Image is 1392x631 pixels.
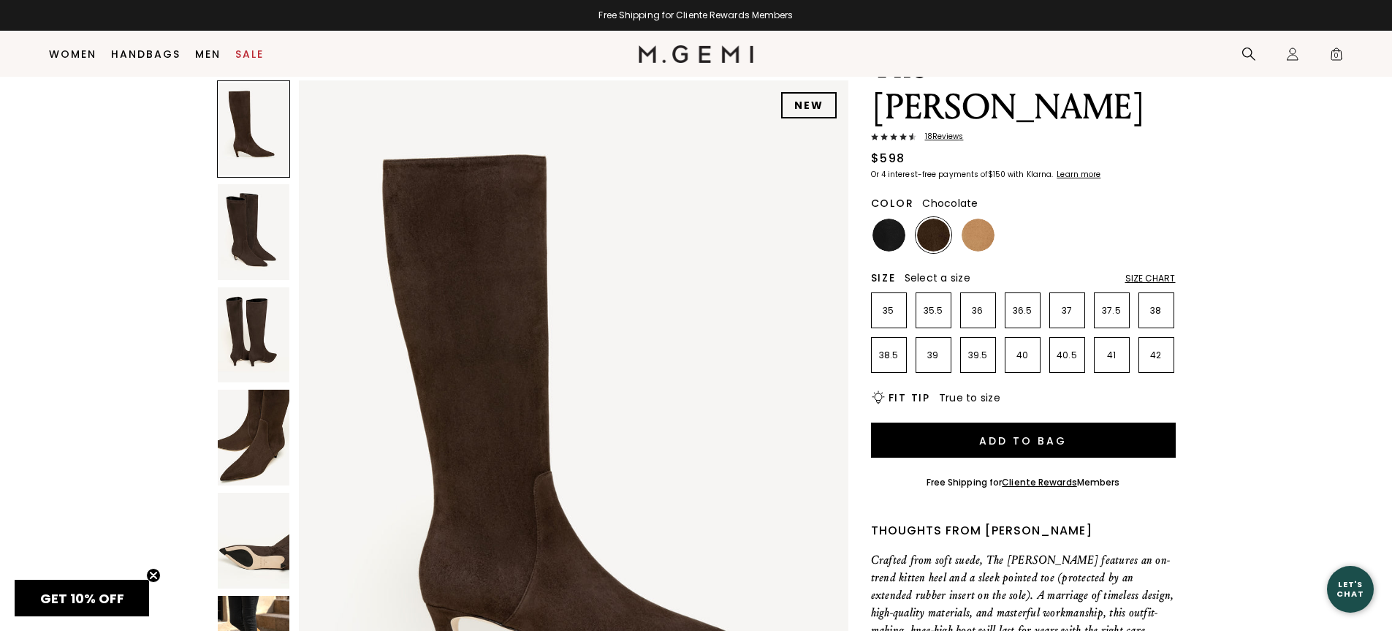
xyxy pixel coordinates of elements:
a: Handbags [111,48,180,60]
a: 18Reviews [871,132,1176,144]
p: 38 [1139,305,1174,317]
span: True to size [939,390,1000,405]
klarna-placement-style-body: Or 4 interest-free payments of [871,169,988,180]
h2: Color [871,197,914,209]
img: Black [872,219,905,252]
p: 39.5 [961,349,995,361]
p: 41 [1095,349,1129,361]
button: Add to Bag [871,423,1176,458]
img: Chocolate [917,219,950,252]
a: Learn more [1055,170,1100,179]
p: 37.5 [1095,305,1129,317]
a: Women [49,48,96,60]
span: Chocolate [922,196,978,211]
a: Cliente Rewards [1002,476,1077,488]
span: GET 10% OFF [40,589,124,608]
p: 40 [1005,349,1040,361]
a: Sale [235,48,264,60]
img: M.Gemi [639,45,753,63]
p: 35 [872,305,906,317]
klarna-placement-style-cta: Learn more [1057,169,1100,180]
div: Thoughts from [PERSON_NAME] [871,522,1176,540]
p: 40.5 [1050,349,1084,361]
img: The Tina [218,493,289,589]
div: Let's Chat [1327,580,1374,598]
img: The Tina [218,287,289,383]
p: 38.5 [872,349,906,361]
div: NEW [781,92,837,118]
p: 36 [961,305,995,317]
span: 18 Review s [916,132,964,141]
img: The Tina [218,184,289,280]
p: 37 [1050,305,1084,317]
klarna-placement-style-body: with Klarna [1008,169,1055,180]
p: 39 [916,349,951,361]
h2: Size [871,272,896,284]
img: Biscuit [962,219,994,252]
p: 35.5 [916,305,951,317]
span: 0 [1329,50,1344,64]
klarna-placement-style-amount: $150 [988,169,1005,180]
p: 36.5 [1005,305,1040,317]
div: $598 [871,150,905,167]
div: GET 10% OFFClose teaser [15,580,149,616]
button: Close teaser [146,568,161,583]
h1: The [PERSON_NAME] [871,46,1176,128]
div: Free Shipping for Members [927,477,1120,488]
h2: Fit Tip [889,392,930,404]
div: Size Chart [1125,273,1176,284]
a: Men [195,48,221,60]
span: Select a size [905,271,970,285]
p: 42 [1139,349,1174,361]
img: The Tina [218,390,289,485]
